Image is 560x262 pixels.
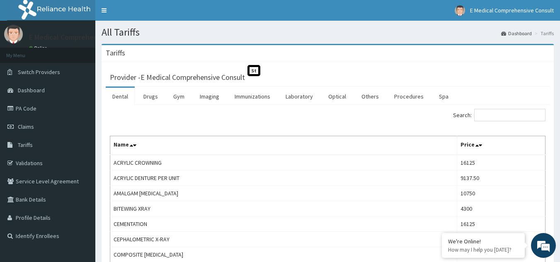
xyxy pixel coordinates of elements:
p: E Medical Comprehensive Consult [29,34,137,41]
td: 16125 [457,216,545,232]
td: 4300 [457,201,545,216]
input: Search: [474,109,545,121]
span: E Medical Comprehensive Consult [470,7,554,14]
a: Dashboard [501,30,532,37]
th: Price [457,136,545,155]
td: BITEWING XRAY [110,201,457,216]
img: User Image [4,25,23,43]
td: 10750 [457,186,545,201]
h1: All Tariffs [102,27,554,38]
td: ACRYLIC CROWNING [110,155,457,171]
td: ACRYLIC DENTURE PER UNIT [110,171,457,186]
a: Drugs [137,88,165,105]
span: Switch Providers [18,68,60,76]
td: AMALGAM [MEDICAL_DATA] [110,186,457,201]
a: Dental [106,88,135,105]
img: User Image [455,5,465,16]
li: Tariffs [533,30,554,37]
span: Claims [18,123,34,130]
a: Online [29,45,49,51]
a: Optical [322,88,353,105]
td: CEMENTATION [110,216,457,232]
th: Name [110,136,457,155]
h3: Tariffs [106,49,125,57]
a: Procedures [388,88,430,105]
p: How may I help you today? [448,246,519,253]
a: Others [355,88,385,105]
td: 9137.50 [457,171,545,186]
a: Laboratory [279,88,320,105]
h3: Provider - E Medical Comprehensive Consult [110,74,245,81]
a: Immunizations [228,88,277,105]
a: Imaging [193,88,226,105]
span: Tariffs [18,141,33,149]
span: Dashboard [18,87,45,94]
span: St [247,65,260,76]
label: Search: [453,109,545,121]
div: We're Online! [448,238,519,245]
td: 16125 [457,155,545,171]
td: 4300 [457,232,545,247]
a: Spa [432,88,455,105]
td: CEPHALOMETRIC X-RAY [110,232,457,247]
a: Gym [167,88,191,105]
